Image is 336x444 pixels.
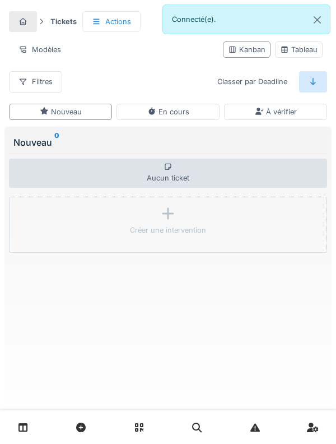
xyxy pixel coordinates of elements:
[130,225,206,235] div: Créer une intervention
[228,44,265,55] div: Kanban
[9,71,62,92] div: Filtres
[162,4,330,34] div: Connecté(e).
[208,71,297,92] div: Classer par Deadline
[40,107,82,117] div: Nouveau
[9,159,327,188] div: Aucun ticket
[82,11,141,32] div: Actions
[9,39,71,60] div: Modèles
[305,5,330,35] button: Close
[280,44,318,55] div: Tableau
[147,107,189,117] div: En cours
[255,107,297,117] div: À vérifier
[54,136,59,149] sup: 0
[46,16,81,27] strong: Tickets
[13,136,323,149] div: Nouveau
